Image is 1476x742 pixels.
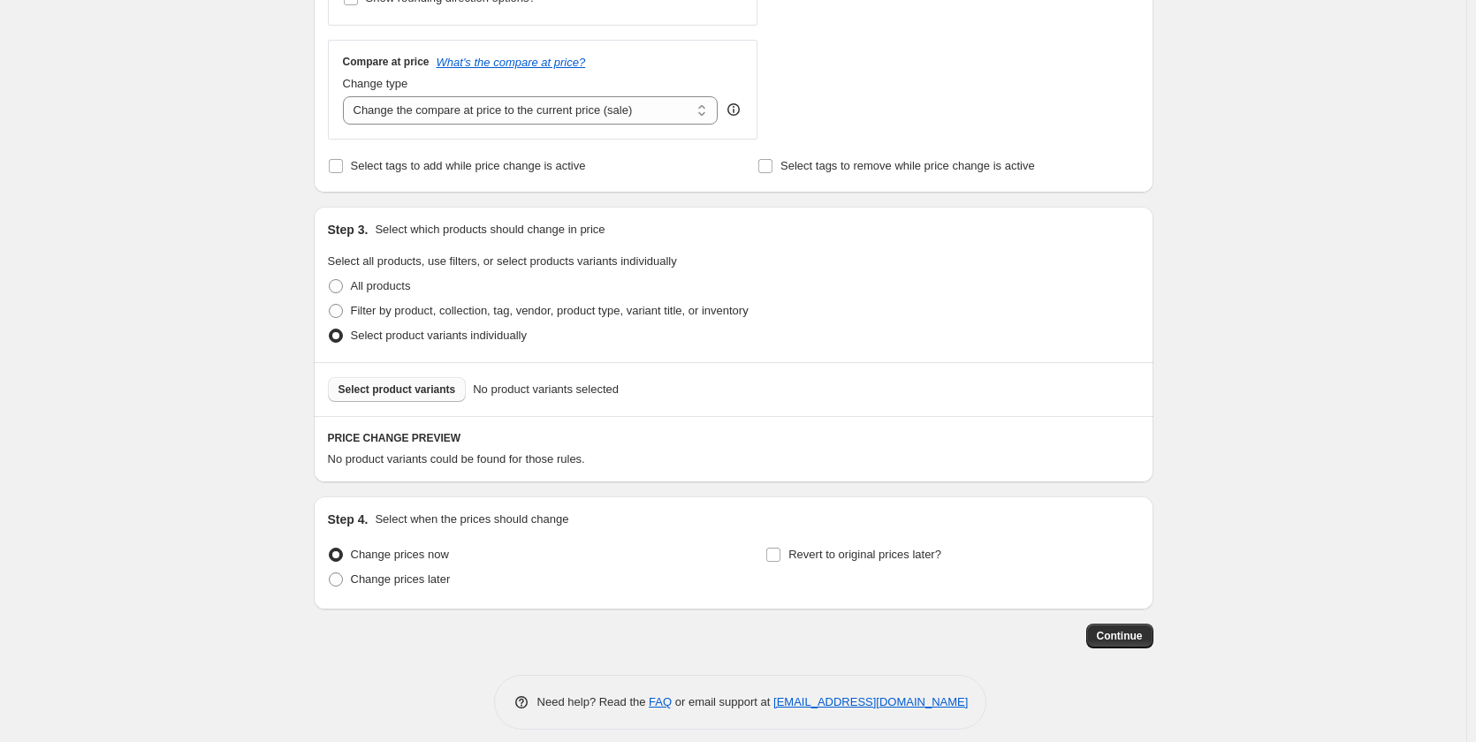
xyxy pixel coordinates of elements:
[328,221,369,238] h2: Step 3.
[672,695,773,708] span: or email support at
[725,101,742,118] div: help
[328,511,369,528] h2: Step 4.
[328,377,467,402] button: Select product variants
[351,279,411,292] span: All products
[351,329,527,342] span: Select product variants individually
[773,695,968,708] a: [EMAIL_ADDRESS][DOMAIN_NAME]
[351,548,449,561] span: Change prices now
[788,548,941,561] span: Revert to original prices later?
[1097,629,1143,643] span: Continue
[437,56,586,69] button: What's the compare at price?
[473,381,619,398] span: No product variants selected
[649,695,672,708] a: FAQ
[537,695,650,708] span: Need help? Read the
[351,159,586,172] span: Select tags to add while price change is active
[351,572,451,586] span: Change prices later
[1086,624,1153,648] button: Continue
[780,159,1035,172] span: Select tags to remove while price change is active
[328,452,585,466] span: No product variants could be found for those rules.
[328,254,677,268] span: Select all products, use filters, or select products variants individually
[375,511,568,528] p: Select when the prices should change
[351,304,749,317] span: Filter by product, collection, tag, vendor, product type, variant title, or inventory
[343,55,430,69] h3: Compare at price
[375,221,605,238] p: Select which products should change in price
[339,382,456,397] span: Select product variants
[328,431,1139,445] h6: PRICE CHANGE PREVIEW
[343,77,408,90] span: Change type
